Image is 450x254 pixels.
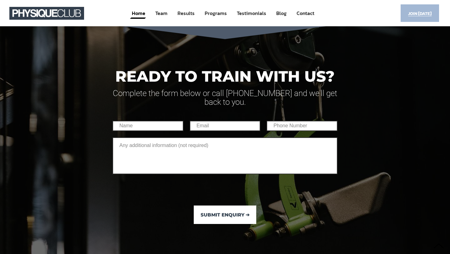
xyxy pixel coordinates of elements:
[131,8,146,19] a: Home
[408,8,432,20] span: Join [DATE]
[401,4,439,22] a: Join [DATE]
[112,121,183,131] input: Name
[201,213,250,217] span: Submit Enquiry ➔
[236,8,267,19] a: Testimonials
[194,206,256,224] button: Submit Enquiry ➔
[155,8,168,19] a: Team
[112,89,337,107] h5: Complete the form below or call [PHONE_NUMBER] and we'll get back to you.
[204,8,227,19] a: Programs
[190,121,261,131] input: Email
[276,8,287,19] a: Blog
[177,8,195,19] a: Results
[296,8,315,19] a: Contact
[112,65,337,87] h1: READY TO TRAIN WITH US?
[267,121,337,131] input: Only numbers and phone characters (#, -, *, etc) are accepted.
